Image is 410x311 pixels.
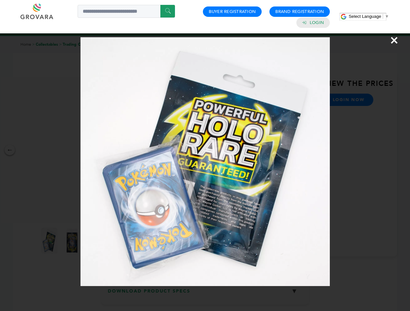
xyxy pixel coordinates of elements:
[349,14,381,19] span: Select Language
[390,31,399,49] span: ×
[349,14,389,19] a: Select Language​
[81,37,330,286] img: Image Preview
[275,9,324,15] a: Brand Registration
[385,14,389,19] span: ▼
[209,9,256,15] a: Buyer Registration
[310,20,324,26] a: Login
[78,5,175,18] input: Search a product or brand...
